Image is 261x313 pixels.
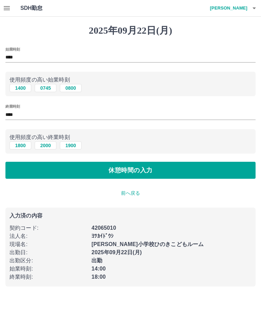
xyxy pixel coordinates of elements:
[91,258,102,263] b: 出勤
[5,104,20,109] label: 終業時刻
[5,47,20,52] label: 始業時刻
[60,84,82,92] button: 0800
[91,225,116,231] b: 42065010
[91,241,204,247] b: [PERSON_NAME]小学校ひのきこどもルーム
[5,25,256,36] h1: 2025年09月22日(月)
[91,274,106,280] b: 18:00
[10,76,251,84] p: 使用頻度の高い始業時刻
[91,233,114,239] b: ﾖﾂｶｲﾄﾞｳｼ
[10,265,87,273] p: 始業時刻 :
[60,141,82,150] button: 1900
[35,84,56,92] button: 0745
[91,249,142,255] b: 2025年09月22日(月)
[10,248,87,257] p: 出勤日 :
[10,141,31,150] button: 1800
[10,273,87,281] p: 終業時刻 :
[5,190,256,197] p: 前へ戻る
[91,266,106,272] b: 14:00
[10,133,251,141] p: 使用頻度の高い終業時刻
[5,162,256,179] button: 休憩時間の入力
[10,240,87,248] p: 現場名 :
[10,257,87,265] p: 出勤区分 :
[10,213,251,219] p: 入力済の内容
[10,224,87,232] p: 契約コード :
[10,232,87,240] p: 法人名 :
[35,141,56,150] button: 2000
[10,84,31,92] button: 1400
